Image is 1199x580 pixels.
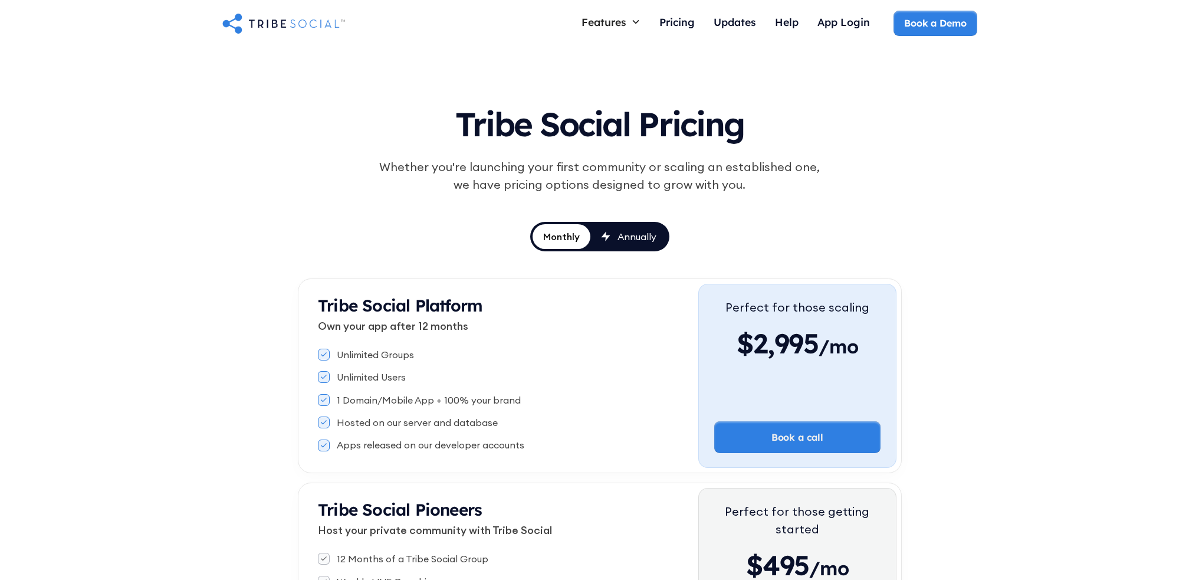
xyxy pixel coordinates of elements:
div: Unlimited Groups [337,348,414,361]
a: Help [766,11,808,36]
div: Features [582,15,626,28]
div: 12 Months of a Tribe Social Group [337,552,488,565]
span: /mo [819,335,858,364]
div: $2,995 [725,326,869,361]
div: Whether you're launching your first community or scaling an established one, we have pricing opti... [373,158,826,194]
div: Annually [617,230,656,243]
div: 1 Domain/Mobile App + 100% your brand [337,394,521,407]
a: Book a call [714,421,881,453]
div: Unlimited Users [337,371,406,384]
div: Perfect for those scaling [725,299,869,316]
div: App Login [817,15,870,28]
a: Pricing [650,11,704,36]
p: Own your app after 12 months [318,318,698,334]
strong: Tribe Social Platform [318,295,482,316]
div: Features [572,11,650,33]
div: Help [775,15,799,28]
div: Monthly [543,230,580,243]
h1: Tribe Social Pricing [326,94,873,149]
a: Updates [704,11,766,36]
a: App Login [808,11,879,36]
div: Hosted on our server and database [337,416,498,429]
strong: Tribe Social Pioneers [318,499,482,520]
p: Host your private community with Tribe Social [318,522,698,538]
div: Apps released on our developer accounts [337,438,524,451]
a: Book a Demo [893,11,977,35]
div: Updates [714,15,756,28]
div: Pricing [659,15,695,28]
a: home [222,11,345,35]
div: Perfect for those getting started [714,503,881,538]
